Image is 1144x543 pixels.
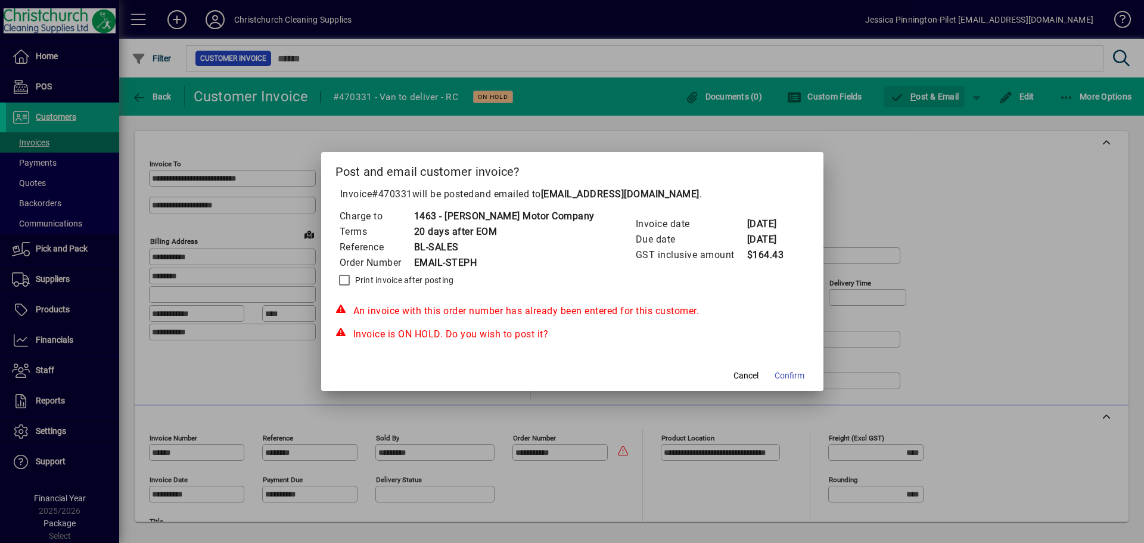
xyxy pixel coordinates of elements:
td: 1463 - [PERSON_NAME] Motor Company [414,209,595,224]
span: Cancel [733,370,758,382]
td: Invoice date [635,216,747,232]
p: Invoice will be posted . [335,187,809,201]
button: Cancel [727,365,765,386]
span: Confirm [775,370,804,382]
td: Charge to [339,209,414,224]
h2: Post and email customer invoice? [321,152,823,187]
label: Print invoice after posting [353,274,454,286]
span: and emailed to [474,188,700,200]
button: Confirm [770,365,809,386]
td: [DATE] [747,232,794,247]
td: 20 days after EOM [414,224,595,240]
td: EMAIL-STEPH [414,255,595,271]
div: An invoice with this order number has already been entered for this customer. [335,304,809,318]
b: [EMAIL_ADDRESS][DOMAIN_NAME] [541,188,700,200]
td: GST inclusive amount [635,247,747,263]
td: BL-SALES [414,240,595,255]
td: Terms [339,224,414,240]
td: Reference [339,240,414,255]
td: Due date [635,232,747,247]
td: [DATE] [747,216,794,232]
span: #470331 [372,188,412,200]
div: Invoice is ON HOLD. Do you wish to post it? [335,327,809,342]
td: Order Number [339,255,414,271]
td: $164.43 [747,247,794,263]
